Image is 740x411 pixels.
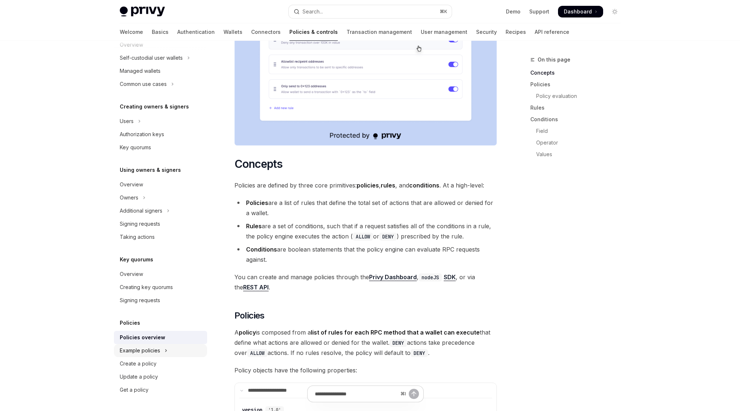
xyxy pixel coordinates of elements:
a: Welcome [120,23,143,41]
a: Overview [114,178,207,191]
code: nodeJS [419,273,442,281]
div: Managed wallets [120,67,161,75]
a: Dashboard [558,6,603,17]
li: are a set of conditions, such that if a request satisfies all of the conditions in a rule, the po... [234,221,497,241]
code: ALLOW [247,349,268,357]
span: On this page [538,55,570,64]
strong: policy [239,329,256,336]
a: User management [421,23,467,41]
span: Policies are defined by three core primitives: , , and . At a high-level: [234,180,497,190]
div: Self-custodial user wallets [120,54,183,62]
div: Additional signers [120,206,162,215]
a: Authorization keys [114,128,207,141]
span: Policy objects have the following properties: [234,365,497,375]
button: Toggle Users section [114,115,207,128]
a: REST API [243,284,269,291]
span: Concepts [234,157,283,170]
span: Policies [234,310,265,321]
div: Owners [120,193,138,202]
a: Policies & controls [289,23,338,41]
a: Create a policy [114,357,207,370]
span: A is composed from a that define what actions are allowed or denied for the wallet. actions take ... [234,327,497,358]
div: Get a policy [120,386,149,394]
div: Key quorums [120,143,151,152]
button: Toggle Self-custodial user wallets section [114,51,207,64]
div: Search... [302,7,323,16]
code: ALLOW [353,233,373,241]
div: Overview [120,180,143,189]
a: Get a policy [114,383,207,396]
a: Rules [530,102,626,114]
button: Toggle Owners section [114,191,207,204]
a: Basics [152,23,169,41]
a: Demo [506,8,521,15]
button: Open search [289,5,452,18]
a: Authentication [177,23,215,41]
div: Signing requests [120,220,160,228]
strong: Conditions [246,246,277,253]
a: Signing requests [114,294,207,307]
button: Toggle Example policies section [114,344,207,357]
code: DENY [411,349,428,357]
a: Policy evaluation [530,90,626,102]
div: Policies overview [120,333,165,342]
a: Security [476,23,497,41]
code: DENY [389,339,407,347]
a: Taking actions [114,230,207,244]
span: Dashboard [564,8,592,15]
span: ⌘ K [440,9,447,15]
h5: Creating owners & signers [120,102,189,111]
button: Toggle Additional signers section [114,204,207,217]
span: You can create and manage policies through the , , or via the . [234,272,497,292]
div: Example policies [120,346,160,355]
button: Toggle Common use cases section [114,78,207,91]
a: Field [530,125,626,137]
strong: policies [357,182,379,189]
a: API reference [535,23,569,41]
li: are boolean statements that the policy engine can evaluate RPC requests against. [234,244,497,265]
a: Overview [114,268,207,281]
a: Privy Dashboard [369,273,417,281]
a: SDK [444,273,456,281]
a: Key quorums [114,141,207,154]
li: are a list of rules that define the total set of actions that are allowed or denied for a wallet. [234,198,497,218]
a: Support [529,8,549,15]
div: Creating key quorums [120,283,173,292]
strong: list of rules for each RPC method that a wallet can execute [311,329,480,336]
button: Send message [409,389,419,399]
a: Creating key quorums [114,281,207,294]
input: Ask a question... [315,386,397,402]
button: Toggle dark mode [609,6,621,17]
strong: conditions [409,182,439,189]
strong: Policies [246,199,268,206]
img: light logo [120,7,165,17]
a: Update a policy [114,370,207,383]
a: Conditions [530,114,626,125]
a: Connectors [251,23,281,41]
div: Taking actions [120,233,155,241]
a: Signing requests [114,217,207,230]
a: Concepts [530,67,626,79]
a: Transaction management [347,23,412,41]
h5: Key quorums [120,255,153,264]
a: Wallets [223,23,242,41]
div: Create a policy [120,359,157,368]
a: Operator [530,137,626,149]
div: Signing requests [120,296,160,305]
h5: Policies [120,319,140,327]
div: Authorization keys [120,130,164,139]
h5: Using owners & signers [120,166,181,174]
div: Users [120,117,134,126]
code: DENY [379,233,397,241]
div: Update a policy [120,372,158,381]
strong: Rules [246,222,262,230]
a: Managed wallets [114,64,207,78]
a: Recipes [506,23,526,41]
a: Policies [530,79,626,90]
div: Overview [120,270,143,278]
a: Policies overview [114,331,207,344]
strong: rules [381,182,395,189]
div: Common use cases [120,80,167,88]
a: Values [530,149,626,160]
